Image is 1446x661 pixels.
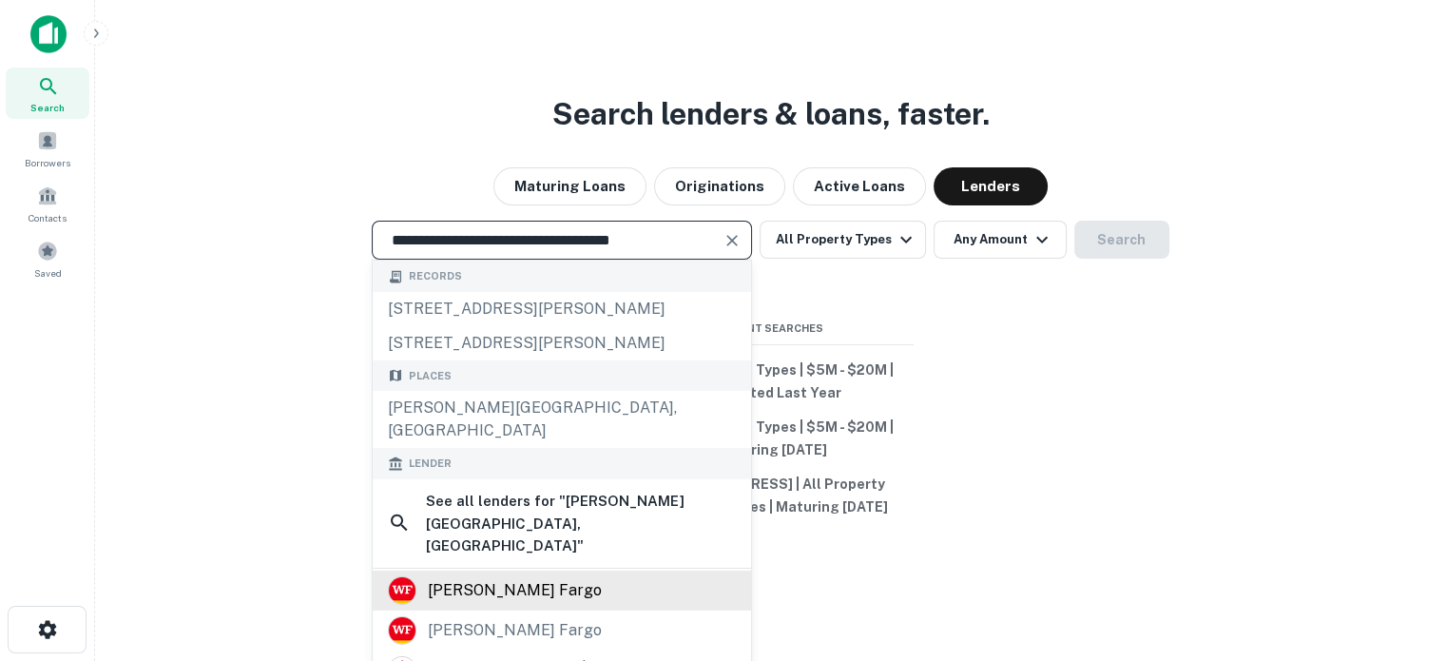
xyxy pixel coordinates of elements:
[719,227,745,254] button: Clear
[30,15,67,53] img: capitalize-icon.png
[373,292,751,326] div: [STREET_ADDRESS][PERSON_NAME]
[934,221,1067,259] button: Any Amount
[628,353,914,410] button: Hospitality | All Types | $5M - $20M | Originated Last Year
[373,326,751,360] div: [STREET_ADDRESS][PERSON_NAME]
[1351,509,1446,600] iframe: Chat Widget
[409,368,452,384] span: Places
[409,456,452,472] span: Lender
[493,167,646,205] button: Maturing Loans
[6,123,89,174] a: Borrowers
[389,617,415,644] img: picture
[373,571,751,611] a: [PERSON_NAME] fargo
[34,265,62,281] span: Saved
[25,155,70,170] span: Borrowers
[760,221,925,259] button: All Property Types
[628,321,914,337] span: Recent Searches
[373,611,751,651] a: [PERSON_NAME] fargo
[934,167,1048,205] button: Lenders
[552,91,990,137] h3: Search lenders & loans, faster.
[6,178,89,229] a: Contacts
[373,391,751,448] div: [PERSON_NAME][GEOGRAPHIC_DATA], [GEOGRAPHIC_DATA]
[628,410,914,467] button: Hospitality | All Types | $5M - $20M | Maturing [DATE]
[29,210,67,225] span: Contacts
[654,167,785,205] button: Originations
[428,616,602,645] div: [PERSON_NAME] fargo
[628,467,914,524] button: [STREET_ADDRESS] | All Property Types | All Types | Maturing [DATE]
[6,233,89,284] a: Saved
[389,577,415,604] img: picture
[793,167,926,205] button: Active Loans
[409,268,462,284] span: Records
[6,68,89,119] a: Search
[30,100,65,115] span: Search
[426,490,736,557] h6: See all lenders for " [PERSON_NAME][GEOGRAPHIC_DATA], [GEOGRAPHIC_DATA] "
[428,576,602,605] div: [PERSON_NAME] fargo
